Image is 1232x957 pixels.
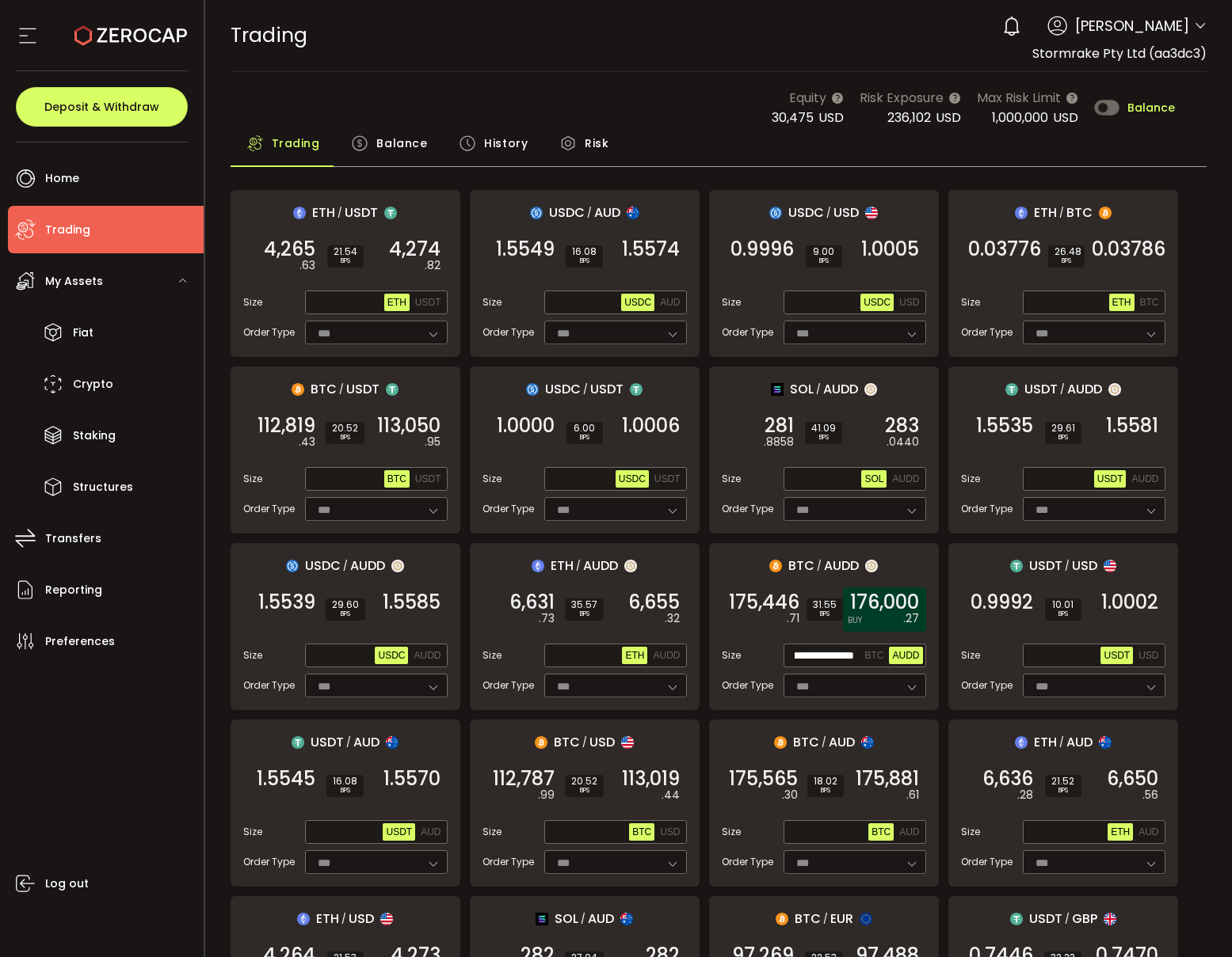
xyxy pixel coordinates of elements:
[311,379,337,399] span: BTC
[1029,909,1062,929] span: USDT
[526,383,539,396] img: usdc_portfolio.svg
[722,325,773,340] span: Order Type
[889,647,922,664] button: AUDD
[341,912,346,926] em: /
[1104,650,1130,661] span: USDT
[1101,594,1158,610] span: 1.0002
[1059,206,1064,220] em: /
[861,736,874,749] img: aud_portfolio.svg
[1112,297,1131,308] span: ETH
[333,786,357,796] i: BPS
[1067,379,1102,399] span: AUDD
[622,418,680,434] span: 1.0006
[483,325,534,340] span: Order Type
[887,108,931,127] span: 236,102
[386,383,399,396] img: usdt_portfolio.svg
[573,423,597,433] span: 6.00
[764,434,794,450] em: .8858
[860,294,894,311] button: USDC
[818,108,844,127] span: USD
[243,648,262,663] span: Size
[576,559,581,573] em: /
[864,473,883,484] span: SOL
[833,203,859,222] span: USD
[415,297,441,308] span: USDT
[1015,207,1028,219] img: eth_portfolio.svg
[624,297,651,308] span: USDC
[73,373,113,396] span: Crypto
[793,732,819,752] span: BTC
[311,732,344,752] span: USDT
[1097,473,1123,484] span: USDT
[312,203,335,222] span: ETH
[45,167,79,190] span: Home
[1099,736,1112,749] img: aud_portfolio.svg
[961,472,980,486] span: Size
[722,855,773,869] span: Order Type
[384,294,410,311] button: ETH
[1060,382,1065,397] em: /
[334,247,357,256] span: 21.54
[722,825,741,839] span: Size
[299,257,315,274] em: .63
[961,648,980,663] span: Size
[292,736,304,749] img: usdt_portfolio.svg
[590,379,624,399] span: USDT
[572,247,597,256] span: 16.08
[588,909,614,929] span: AUD
[297,913,310,925] img: eth_portfolio.svg
[571,786,597,796] i: BPS
[789,88,826,108] span: Equity
[968,241,1041,257] span: 0.03776
[383,823,415,841] button: USDT
[243,295,262,310] span: Size
[660,297,680,308] span: AUD
[412,294,444,311] button: USDT
[861,470,887,488] button: SOL
[332,610,359,619] i: BPS
[539,610,555,627] em: .73
[73,424,116,447] span: Staking
[722,502,773,516] span: Order Type
[865,560,878,572] img: zuPXiwguUFiBOIQyqLOiXsnnNitlx7q4LCwEbLHADjIpTka+Lip0HH8D0VTrd02z+wEAAAAASUVORK5CYII=
[654,473,681,484] span: USDT
[583,382,588,397] em: /
[961,855,1013,869] span: Order Type
[769,560,782,572] img: btc_portfolio.svg
[483,472,502,486] span: Size
[1034,203,1057,222] span: ETH
[349,909,374,929] span: USD
[532,560,544,572] img: eth_portfolio.svg
[771,383,784,396] img: sol_portfolio.png
[231,21,307,49] span: Trading
[864,297,891,308] span: USDC
[977,88,1061,108] span: Max Risk Limit
[1128,470,1161,488] button: AUDD
[415,473,441,484] span: USDT
[346,379,380,399] span: USDT
[903,610,919,627] em: .27
[628,594,680,610] span: 6,655
[483,825,502,839] span: Size
[787,610,799,627] em: .71
[243,855,295,869] span: Order Type
[332,600,359,610] span: 29.60
[73,476,133,499] span: Structures
[582,735,587,750] em: /
[332,433,358,442] i: BPS
[383,771,441,787] span: 1.5570
[380,913,393,925] img: usd_portfolio.svg
[483,502,534,516] span: Order Type
[375,647,408,664] button: USDC
[333,777,357,786] span: 16.08
[665,610,680,627] em: .32
[332,423,358,433] span: 20.52
[616,470,649,488] button: USDC
[536,913,548,925] img: sol_portfolio.png
[774,736,787,749] img: btc_portfolio.svg
[1104,560,1116,572] img: usd_portfolio.svg
[292,383,304,396] img: btc_portfolio.svg
[830,909,853,929] span: EUR
[906,787,919,803] em: .61
[509,594,555,610] span: 6,631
